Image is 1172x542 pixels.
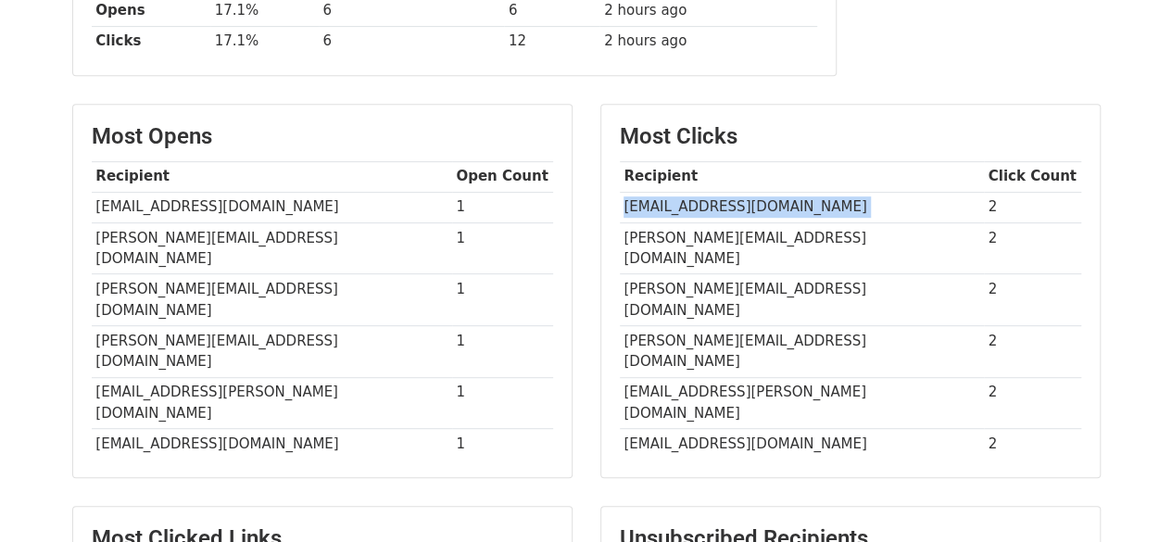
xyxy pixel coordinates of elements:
td: [PERSON_NAME][EMAIL_ADDRESS][DOMAIN_NAME] [620,274,984,326]
iframe: Chat Widget [1079,453,1172,542]
td: [EMAIL_ADDRESS][DOMAIN_NAME] [92,429,452,460]
td: [PERSON_NAME][EMAIL_ADDRESS][DOMAIN_NAME] [92,325,452,377]
td: 1 [452,377,553,429]
td: [PERSON_NAME][EMAIL_ADDRESS][DOMAIN_NAME] [620,325,984,377]
td: 2 [984,377,1081,429]
th: Click Count [984,161,1081,192]
td: 2 [984,325,1081,377]
td: [EMAIL_ADDRESS][PERSON_NAME][DOMAIN_NAME] [92,377,452,429]
td: 1 [452,325,553,377]
th: Recipient [92,161,452,192]
td: 1 [452,222,553,274]
td: 2 hours ago [599,26,816,57]
td: 1 [452,192,553,222]
td: [PERSON_NAME][EMAIL_ADDRESS][DOMAIN_NAME] [620,222,984,274]
td: [EMAIL_ADDRESS][DOMAIN_NAME] [620,192,984,222]
td: 2 [984,274,1081,326]
td: 1 [452,274,553,326]
td: [EMAIL_ADDRESS][PERSON_NAME][DOMAIN_NAME] [620,377,984,429]
td: 6 [319,26,504,57]
th: Recipient [620,161,984,192]
td: [PERSON_NAME][EMAIL_ADDRESS][DOMAIN_NAME] [92,274,452,326]
h3: Most Clicks [620,123,1081,150]
td: 17.1% [210,26,319,57]
th: Clicks [92,26,210,57]
td: 12 [504,26,599,57]
td: [PERSON_NAME][EMAIL_ADDRESS][DOMAIN_NAME] [92,222,452,274]
h3: Most Opens [92,123,553,150]
td: [EMAIL_ADDRESS][DOMAIN_NAME] [620,429,984,460]
td: 2 [984,192,1081,222]
td: 1 [452,429,553,460]
td: 2 [984,222,1081,274]
td: [EMAIL_ADDRESS][DOMAIN_NAME] [92,192,452,222]
td: 2 [984,429,1081,460]
th: Open Count [452,161,553,192]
